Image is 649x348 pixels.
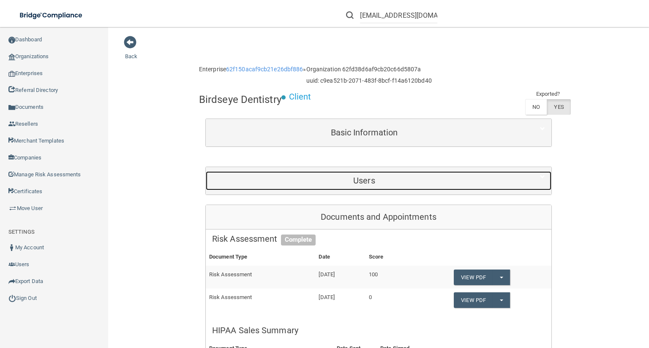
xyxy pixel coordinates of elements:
h5: Users [212,176,516,185]
td: 100 [365,266,413,289]
span: Complete [281,235,316,245]
img: icon-users.e205127d.png [8,261,15,268]
td: Exported? [525,89,571,99]
img: organization-icon.f8decf85.png [8,54,15,60]
img: ic_user_dark.df1a06c3.png [8,244,15,251]
td: Risk Assessment [206,289,315,311]
td: [DATE] [315,266,365,289]
td: Risk Assessment [206,266,315,289]
a: Users [212,171,545,190]
h5: Basic Information [212,128,516,137]
a: 62f150acaf9cb21e26dbf886 [226,66,303,73]
img: ic_power_dark.7ecde6b1.png [8,294,16,302]
img: icon-export.b9366987.png [8,278,15,285]
img: ic_reseller.de258add.png [8,121,15,127]
label: SETTINGS [8,227,35,237]
a: View PDF [454,292,493,308]
img: ic_dashboard_dark.d01f4a41.png [8,37,15,43]
div: Documents and Appointments [206,205,551,229]
img: briefcase.64adab9b.png [8,204,17,213]
a: Back [125,43,137,59]
h5: Risk Assessment [212,234,545,243]
img: icon-documents.8dae5593.png [8,104,15,111]
td: 0 [365,289,413,311]
iframe: Drift Widget Chat Controller [503,289,639,322]
a: Basic Information [212,123,545,142]
label: YES [547,99,570,115]
h4: Birdseye Dentistry [199,94,281,105]
td: [DATE] [315,289,365,311]
h5: HIPAA Sales Summary [212,326,545,335]
img: enterprise.0d942306.png [8,71,15,77]
th: Score [365,248,413,266]
img: bridge_compliance_login_screen.278c3ca4.svg [13,7,90,24]
h6: Organization 62fd38d6af9cb20c66d5807a [306,66,432,73]
label: NO [525,99,547,115]
th: Document Type [206,248,315,266]
h6: Enterprise » [199,66,306,73]
p: Client [289,89,311,105]
th: Date [315,248,365,266]
h6: uuid: c9ea521b-2071-483f-8bcf-f14a6120bd40 [306,78,432,84]
a: View PDF [454,270,493,285]
img: ic-search.3b580494.png [346,11,354,19]
input: Search [360,8,437,23]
